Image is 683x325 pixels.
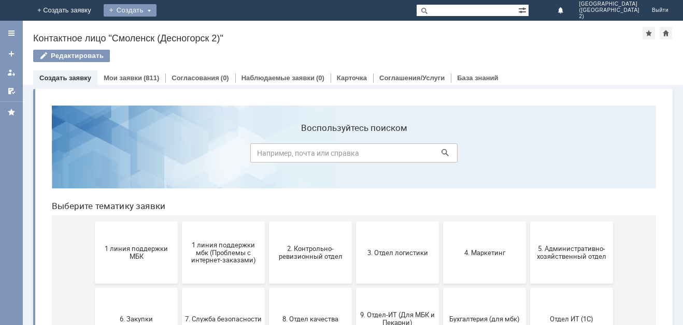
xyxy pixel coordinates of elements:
a: Мои заявки [3,64,20,81]
span: 5. Административно-хозяйственный отдел [490,147,566,163]
button: Отдел-ИТ (Офис) [138,257,221,319]
header: Выберите тематику заявки [8,104,613,114]
button: 1 линия поддержки МБК [51,124,134,186]
a: Согласования [172,74,219,82]
button: 1 линия поддержки мбк (Проблемы с интернет-заказами) [138,124,221,186]
span: Отдел-ИТ (Офис) [141,284,218,291]
span: Отдел ИТ (1С) [490,217,566,225]
button: Отдел-ИТ (Битрикс24 и CRM) [51,257,134,319]
label: Воспользуйтесь поиском [207,25,414,36]
div: (811) [144,74,159,82]
button: 4. Маркетинг [400,124,482,186]
button: Это соглашение не активно! [400,257,482,319]
button: Финансовый отдел [225,257,308,319]
span: Финансовый отдел [229,284,305,291]
button: Бухгалтерия (для мбк) [400,190,482,253]
span: Это соглашение не активно! [403,280,479,296]
button: 6. Закупки [51,190,134,253]
span: Отдел-ИТ (Битрикс24 и CRM) [54,280,131,296]
span: 8. Отдел качества [229,217,305,225]
div: Контактное лицо "Смоленск (Десногорск 2)" [33,33,643,43]
button: 5. Административно-хозяйственный отдел [487,124,570,186]
button: 7. Служба безопасности [138,190,221,253]
a: Карточка [337,74,367,82]
button: Отдел ИТ (1С) [487,190,570,253]
span: 7. Служба безопасности [141,217,218,225]
span: 2. Контрольно-ревизионный отдел [229,147,305,163]
span: 1 линия поддержки мбк (Проблемы с интернет-заказами) [141,143,218,167]
span: Франчайзинг [316,284,392,291]
span: 9. Отдел-ИТ (Для МБК и Пекарни) [316,214,392,229]
span: Бухгалтерия (для мбк) [403,217,479,225]
span: 1 линия поддержки МБК [54,147,131,163]
div: Добавить в избранное [643,27,655,39]
a: Мои согласования [3,83,20,99]
a: Мои заявки [104,74,142,82]
span: 4. Маркетинг [403,151,479,159]
span: Расширенный поиск [518,5,529,14]
button: 2. Контрольно-ревизионный отдел [225,124,308,186]
span: 3. Отдел логистики [316,151,392,159]
span: [PERSON_NAME]. Услуги ИТ для МБК (оформляет L1) [490,276,566,299]
span: ([GEOGRAPHIC_DATA] [579,7,639,13]
button: [PERSON_NAME]. Услуги ИТ для МБК (оформляет L1) [487,257,570,319]
div: Создать [104,4,156,17]
a: Наблюдаемые заявки [241,74,315,82]
div: (0) [316,74,324,82]
a: Создать заявку [39,74,91,82]
input: Например, почта или справка [207,46,414,65]
button: 9. Отдел-ИТ (Для МБК и Пекарни) [312,190,395,253]
span: 6. Закупки [54,217,131,225]
a: Соглашения/Услуги [379,74,445,82]
span: [GEOGRAPHIC_DATA] [579,1,639,7]
button: 8. Отдел качества [225,190,308,253]
a: Создать заявку [3,46,20,62]
button: Франчайзинг [312,257,395,319]
div: Сделать домашней страницей [660,27,672,39]
span: 2) [579,13,639,20]
div: (0) [221,74,229,82]
a: База знаний [457,74,498,82]
button: 3. Отдел логистики [312,124,395,186]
